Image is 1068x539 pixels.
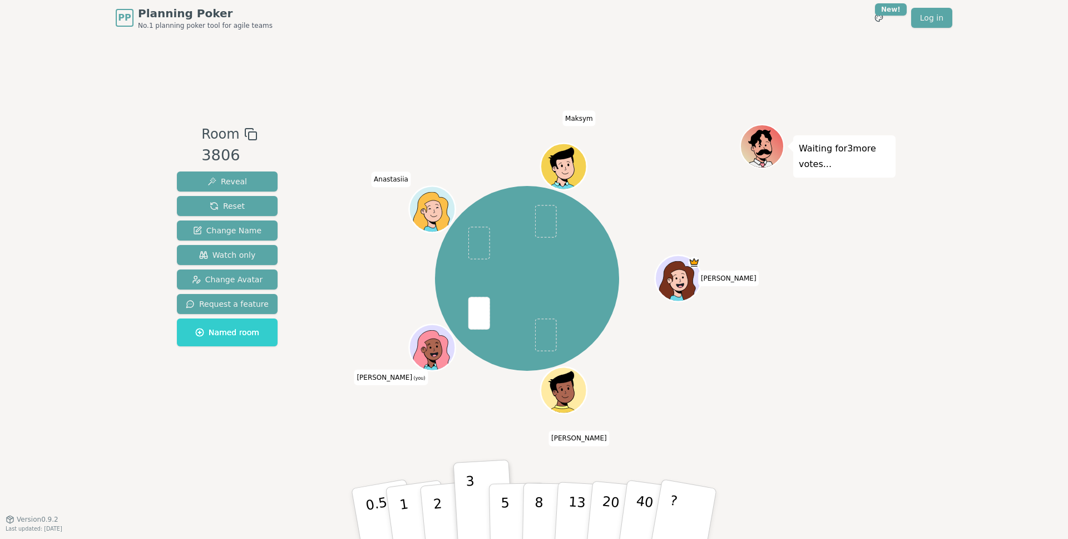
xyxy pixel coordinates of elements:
[186,298,269,310] span: Request a feature
[201,124,239,144] span: Room
[177,220,278,241] button: Change Name
[799,141,890,172] p: Waiting for 3 more votes...
[207,176,247,187] span: Reveal
[199,249,256,261] span: Watch only
[192,274,263,285] span: Change Avatar
[911,8,952,28] a: Log in
[466,473,478,534] p: 3
[177,171,278,192] button: Reveal
[177,245,278,265] button: Watch only
[411,326,454,369] button: Click to change your avatar
[688,257,700,268] span: Erik is the host
[210,200,245,212] span: Reset
[177,196,278,216] button: Reset
[201,144,257,167] div: 3806
[6,515,58,524] button: Version0.9.2
[177,269,278,290] button: Change Avatar
[412,375,426,380] span: (you)
[875,3,907,16] div: New!
[116,6,273,30] a: PPPlanning PokerNo.1 planning poker tool for agile teams
[548,430,610,446] span: Click to change your name
[138,21,273,30] span: No.1 planning poker tool for agile teams
[177,294,278,314] button: Request a feature
[371,171,411,187] span: Click to change your name
[698,271,759,286] span: Click to change your name
[17,515,58,524] span: Version 0.9.2
[138,6,273,21] span: Planning Poker
[354,369,428,385] span: Click to change your name
[118,11,131,24] span: PP
[6,526,62,532] span: Last updated: [DATE]
[195,327,259,338] span: Named room
[869,8,889,28] button: New!
[193,225,261,236] span: Change Name
[562,110,596,126] span: Click to change your name
[177,318,278,346] button: Named room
